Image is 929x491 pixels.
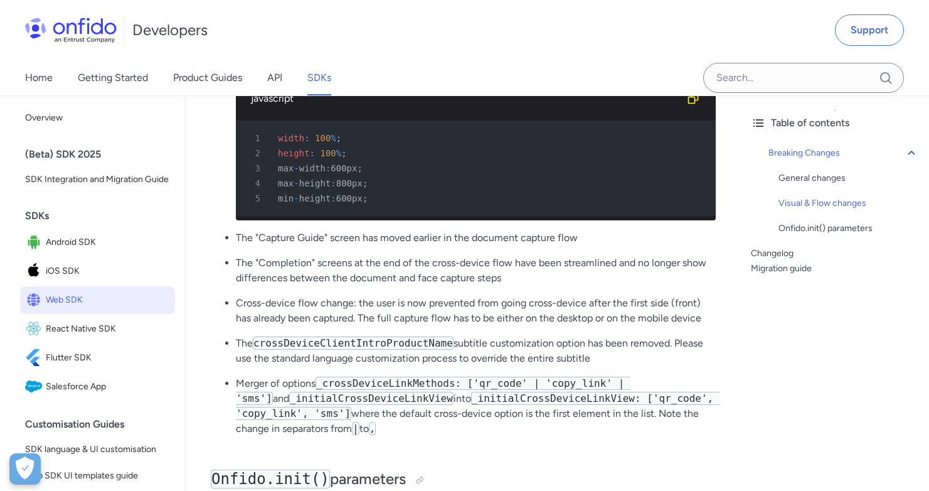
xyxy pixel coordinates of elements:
[778,221,919,236] a: Onfido.init() parameters
[211,470,330,488] code: Onfido.init()
[751,246,919,261] a: Changelog
[294,163,299,173] span: -
[278,193,294,203] span: min
[331,133,336,143] span: %
[20,373,175,401] a: IconSalesforce AppSalesforce App
[25,349,46,367] img: IconFlutter SDK
[241,146,269,161] span: 2
[236,377,630,405] code: _crossDeviceLinkMethods: ['qr_code' | 'copy_link' | 'sms']
[9,453,41,485] button: Open Preferences
[236,256,716,286] p: The "Completion" screens at the end of the cross-device flow have been streamlined and no longer ...
[307,60,331,95] a: SDKs
[251,91,681,106] div: javascript
[236,296,716,326] p: Cross-device flow change: the user is now prevented from going cross-device after the first side ...
[236,336,716,366] p: The subtitle customization option has been removed. Please use the standard language customizatio...
[336,193,363,203] span: 600px
[20,463,175,488] a: Web SDK UI templates guide
[289,392,454,405] code: _initialCrossDeviceLinkView
[20,437,175,462] a: SDK language & UI customisation
[835,14,904,46] a: Support
[25,320,46,338] img: IconReact Native SDK
[20,344,175,372] a: IconFlutter SDKFlutter SDK
[304,133,309,143] span: :
[294,193,299,203] span: -
[25,378,46,396] img: IconSalesforce App
[778,196,919,211] a: Visual & Flow changes
[236,230,716,245] p: The "Capture Guide" screen has moved earlier in the document capture flow
[363,193,368,203] span: ;
[25,18,117,43] img: Onfido Logo
[294,178,299,188] span: -
[25,234,46,251] img: IconAndroid SDK
[278,133,304,143] span: width
[320,148,336,158] span: 100
[173,60,242,95] a: Product Guides
[46,262,170,280] span: iOS SDK
[78,60,148,95] a: Getting Started
[331,193,336,203] span: :
[241,191,269,206] span: 5
[357,163,362,173] span: ;
[241,161,269,176] span: 3
[681,86,706,111] button: Copy code snippet button
[299,163,326,173] span: width
[331,163,357,173] span: 600px
[363,178,368,188] span: ;
[299,178,331,188] span: height
[241,131,269,146] span: 1
[703,63,904,93] input: Onfido search input field
[25,291,46,309] img: IconWeb SDK
[46,378,170,396] span: Salesforce App
[336,148,341,158] span: %
[341,148,346,158] span: ;
[9,453,41,485] div: Cookie Preferences
[278,163,294,173] span: max
[20,229,175,256] a: IconAndroid SDKAndroid SDK
[278,178,294,188] span: max
[778,171,919,186] a: General changes
[25,60,53,95] a: Home
[20,105,175,131] a: Overview
[336,178,363,188] span: 800px
[369,422,376,435] code: ,
[253,337,454,350] code: crossDeviceClientIntroProductName
[751,261,919,276] a: Migration guide
[46,234,170,251] span: Android SDK
[299,193,331,203] span: height
[751,116,919,131] div: Table of contents
[20,286,175,314] a: IconWeb SDKWeb SDK
[25,203,180,229] div: SDKs
[46,291,170,309] span: Web SDK
[20,167,175,192] a: SDK Integration and Migration Guide
[278,148,310,158] span: height
[132,20,208,40] h1: Developers
[352,422,359,435] code: |
[46,349,170,367] span: Flutter SDK
[20,257,175,285] a: IconiOS SDKiOS SDK
[310,148,315,158] span: :
[326,163,331,173] span: :
[25,142,180,167] div: (Beta) SDK 2025
[267,60,282,95] a: API
[25,172,170,187] span: SDK Integration and Migration Guide
[25,412,180,437] div: Customisation Guides
[20,315,175,343] a: IconReact Native SDKReact Native SDK
[46,320,170,338] span: React Native SDK
[25,262,46,280] img: IconiOS SDK
[236,376,716,436] p: Merger of options and into where the default cross-device option is the first element in the list...
[211,469,716,490] h2: parameters
[236,392,719,420] code: _initialCrossDeviceLinkView: ['qr_code', 'copy_link', 'sms']
[241,176,269,191] span: 4
[336,133,341,143] span: ;
[768,146,919,161] a: Breaking Changes
[25,442,170,457] span: SDK language & UI customisation
[315,133,331,143] span: 100
[25,468,170,483] span: Web SDK UI templates guide
[25,111,170,126] span: Overview
[331,178,336,188] span: :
